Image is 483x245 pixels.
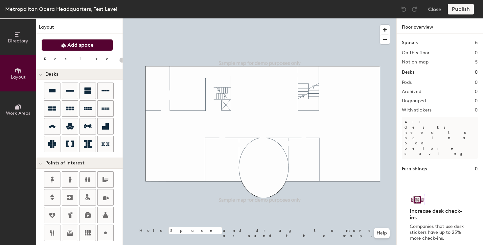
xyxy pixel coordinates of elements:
button: Add space [41,39,113,51]
h2: Ungrouped [402,98,426,104]
h1: Furnishings [402,165,427,173]
h2: Archived [402,89,421,94]
span: Add space [67,42,94,48]
h2: Pods [402,80,412,85]
img: Undo [401,6,407,12]
span: Work Areas [6,110,30,116]
button: Help [374,228,390,238]
span: Points of Interest [45,160,84,166]
h2: On this floor [402,50,430,56]
h2: 0 [475,50,478,56]
h4: Increase desk check-ins [410,208,466,221]
h2: 0 [475,108,478,113]
p: Companies that use desk stickers have up to 25% more check-ins. [410,224,466,241]
h1: 0 [475,69,478,76]
h1: 0 [475,165,478,173]
img: Sticker logo [410,194,425,205]
h2: With stickers [402,108,432,113]
h1: Layout [36,24,123,34]
div: Resize [44,56,117,61]
div: Metropolitan Opera Headquarters, Test Level [5,5,117,13]
h2: Not on map [402,60,428,65]
h2: 0 [475,80,478,85]
h2: 0 [475,89,478,94]
p: All desks need to be in a pod before saving [402,117,478,159]
img: Redo [411,6,418,12]
button: Close [428,4,441,14]
h1: Floor overview [397,18,483,34]
span: Desks [45,72,58,77]
h1: Spaces [402,39,418,46]
h2: 0 [475,98,478,104]
h2: 5 [475,60,478,65]
h1: 5 [475,39,478,46]
h1: Desks [402,69,414,76]
span: Layout [11,74,26,80]
span: Directory [8,38,28,44]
